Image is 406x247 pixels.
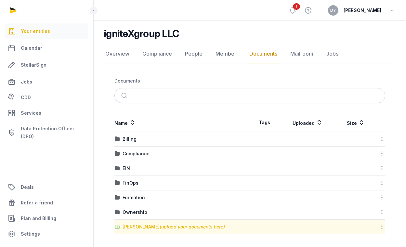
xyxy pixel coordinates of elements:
[114,113,250,132] th: Name
[114,74,385,88] nav: Breadcrumb
[289,45,315,63] a: Mailroom
[115,136,120,142] img: folder.svg
[5,91,88,104] a: CDD
[184,45,204,63] a: People
[5,74,88,90] a: Jobs
[21,44,42,52] span: Calendar
[250,113,279,132] th: Tags
[21,78,32,86] span: Jobs
[123,136,137,142] div: Billing
[117,88,133,103] button: Submit
[104,45,396,63] nav: Tabs
[5,226,88,242] a: Settings
[104,45,131,63] a: Overview
[115,195,120,200] img: folder.svg
[5,179,88,195] a: Deals
[328,5,338,16] button: DY
[325,45,340,63] a: Jobs
[5,122,88,143] a: Data Protection Officer (DPO)
[248,45,279,63] a: Documents
[123,165,130,172] div: EIN
[21,214,56,222] span: Plan and Billing
[115,166,120,171] img: folder.svg
[5,40,88,56] a: Calendar
[214,45,238,63] a: Member
[336,113,375,132] th: Size
[293,3,300,10] span: 1
[115,151,120,156] img: folder.svg
[21,183,34,191] span: Deals
[344,6,381,14] span: [PERSON_NAME]
[104,28,179,39] h2: igniteXgroup LLC
[123,224,225,230] div: [PERSON_NAME]
[21,230,40,238] span: Settings
[5,195,88,211] a: Refer a friend
[21,109,41,117] span: Services
[115,224,120,229] img: folder-upload.svg
[21,27,50,35] span: Your entities
[5,23,88,39] a: Your entities
[279,113,336,132] th: Uploaded
[123,209,147,215] div: Ownership
[5,211,88,226] a: Plan and Billing
[21,61,46,69] span: StellarSign
[21,125,85,140] span: Data Protection Officer (DPO)
[5,57,88,73] a: StellarSign
[160,224,225,229] span: (upload your documents here)
[5,105,88,121] a: Services
[115,210,120,215] img: folder.svg
[114,78,140,84] div: Documents
[21,94,31,101] span: CDD
[123,194,145,201] div: Formation
[141,45,173,63] a: Compliance
[330,8,336,12] span: DY
[123,180,138,186] div: FinOps
[115,180,120,186] img: folder.svg
[21,199,53,207] span: Refer a friend
[373,216,406,247] iframe: Chat Widget
[123,150,150,157] div: Compliance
